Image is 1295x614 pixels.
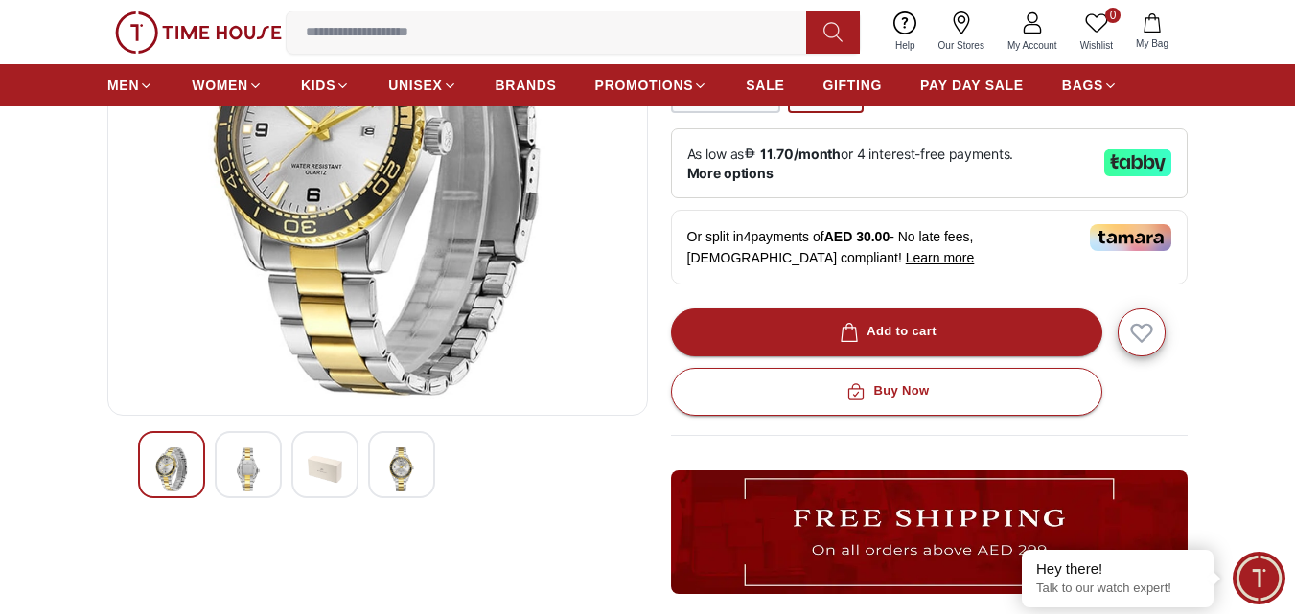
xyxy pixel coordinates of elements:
span: PAY DAY SALE [920,76,1024,95]
span: BRANDS [496,76,557,95]
span: KIDS [301,76,335,95]
a: 0Wishlist [1069,8,1124,57]
div: Hey there! [1036,559,1199,579]
a: GIFTING [822,68,882,102]
img: Kenneth Scott Men's Champagne Dial Analog Watch - K23024-GBGCB [154,447,189,491]
span: UNISEX [388,76,442,95]
img: Kenneth Scott Men's Champagne Dial Analog Watch - K23024-GBGCB [384,447,419,491]
span: BAGS [1062,76,1103,95]
span: Wishlist [1073,38,1121,53]
button: My Bag [1124,10,1180,55]
span: AED 30.00 [824,229,890,244]
img: ... [115,11,282,54]
img: ... [671,470,1189,594]
a: BRANDS [496,68,557,102]
img: Kenneth Scott Men's Champagne Dial Analog Watch - K23024-GBGCB [308,447,342,491]
a: MEN [107,68,153,102]
a: PROMOTIONS [595,68,708,102]
span: MEN [107,76,139,95]
img: Kenneth Scott Men's Champagne Dial Analog Watch - K23024-GBGCB [231,447,266,491]
a: Help [884,8,927,57]
button: Buy Now [671,368,1102,416]
a: SALE [746,68,784,102]
a: BAGS [1062,68,1118,102]
p: Talk to our watch expert! [1036,580,1199,597]
span: Learn more [906,250,975,265]
img: Tamara [1090,224,1171,251]
div: Chat Widget [1233,552,1285,604]
a: KIDS [301,68,350,102]
span: PROMOTIONS [595,76,694,95]
span: SALE [746,76,784,95]
button: Add to cart [671,308,1102,356]
a: PAY DAY SALE [920,68,1024,102]
span: Help [888,38,923,53]
a: WOMEN [192,68,263,102]
div: Buy Now [843,380,929,402]
span: My Bag [1128,36,1176,51]
div: Add to cart [836,321,937,343]
div: Or split in 4 payments of - No late fees, [DEMOGRAPHIC_DATA] compliant! [671,210,1189,284]
span: My Account [1000,38,1065,53]
a: UNISEX [388,68,456,102]
span: Our Stores [931,38,992,53]
span: GIFTING [822,76,882,95]
a: Our Stores [927,8,996,57]
span: 0 [1105,8,1121,23]
span: WOMEN [192,76,248,95]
